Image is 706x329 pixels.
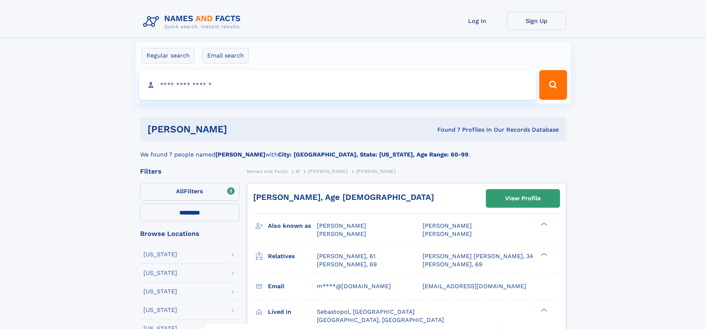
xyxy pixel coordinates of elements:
[247,167,288,176] a: Names and Facts
[308,169,348,174] span: [PERSON_NAME]
[268,306,317,318] h3: Lived in
[317,316,444,323] span: [GEOGRAPHIC_DATA], [GEOGRAPHIC_DATA]
[422,222,472,229] span: [PERSON_NAME]
[539,70,567,100] button: Search Button
[317,252,375,260] a: [PERSON_NAME], 61
[296,169,300,174] span: M
[356,169,396,174] span: [PERSON_NAME]
[278,151,468,158] b: City: [GEOGRAPHIC_DATA], State: [US_STATE], Age Range: 60-99
[215,151,265,158] b: [PERSON_NAME]
[140,141,566,159] div: We found 7 people named with .
[422,260,483,269] a: [PERSON_NAME], 69
[268,250,317,263] h3: Relatives
[268,280,317,293] h3: Email
[176,188,184,195] span: All
[143,289,177,295] div: [US_STATE]
[143,251,177,257] div: [US_STATE]
[422,252,533,260] a: [PERSON_NAME] [PERSON_NAME], 34
[507,12,566,30] a: Sign Up
[539,222,548,227] div: ❯
[332,126,559,134] div: Found 7 Profiles In Our Records Database
[505,190,541,207] div: View Profile
[317,260,377,269] a: [PERSON_NAME], 69
[422,230,472,237] span: [PERSON_NAME]
[142,48,195,63] label: Regular search
[253,193,434,202] a: [PERSON_NAME], Age [DEMOGRAPHIC_DATA]
[422,283,526,290] span: [EMAIL_ADDRESS][DOMAIN_NAME]
[539,307,548,312] div: ❯
[140,230,239,237] div: Browse Locations
[140,12,247,32] img: Logo Names and Facts
[148,125,332,134] h1: [PERSON_NAME]
[140,183,239,201] label: Filters
[308,167,348,176] a: [PERSON_NAME]
[448,12,507,30] a: Log In
[317,308,415,315] span: Sebastopol, [GEOGRAPHIC_DATA]
[539,252,548,257] div: ❯
[143,307,177,313] div: [US_STATE]
[140,168,239,175] div: Filters
[139,70,536,100] input: search input
[202,48,249,63] label: Email search
[296,167,300,176] a: M
[317,222,366,229] span: [PERSON_NAME]
[486,190,560,207] a: View Profile
[317,230,366,237] span: [PERSON_NAME]
[268,220,317,232] h3: Also known as
[143,270,177,276] div: [US_STATE]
